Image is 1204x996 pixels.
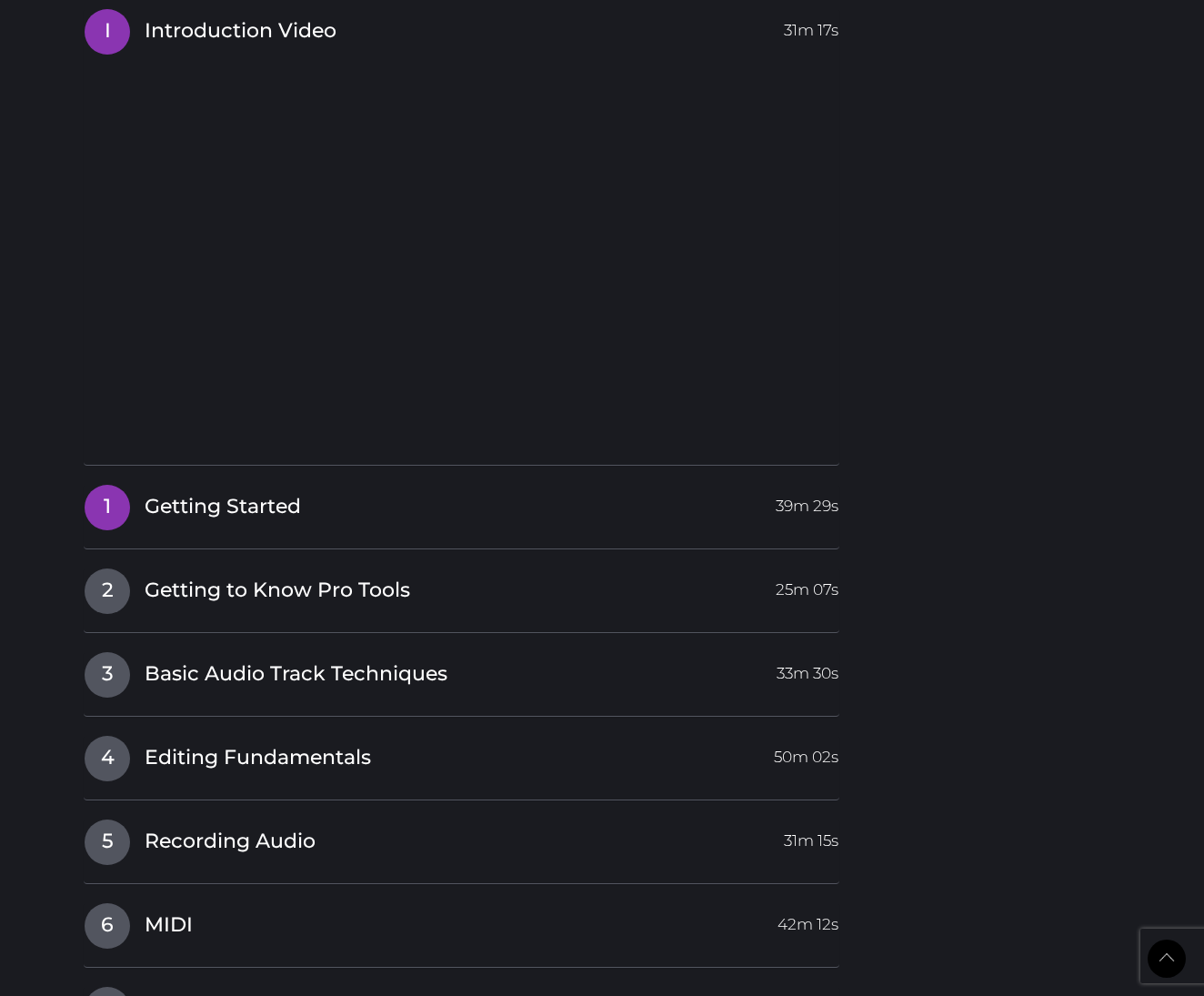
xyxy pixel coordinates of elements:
a: 3Basic Audio Track Techniques33m 30s [84,651,839,689]
a: Back to Top [1148,940,1186,978]
a: 1Getting Started39m 29s [84,484,839,522]
a: 6MIDI42m 12s [84,902,839,941]
span: Basic Audio Track Techniques [145,660,447,689]
span: 31m 15s [784,820,838,852]
span: 42m 12s [778,903,838,936]
span: Editing Fundamentals [145,744,371,772]
span: 6 [85,903,130,949]
span: MIDI [145,911,193,940]
a: 5Recording Audio31m 15s [84,819,839,857]
span: 50m 02s [774,736,838,769]
span: Introduction Video [145,17,336,45]
a: 2Getting to Know Pro Tools25m 07s [84,568,839,606]
span: 3 [85,652,130,698]
span: Recording Audio [145,828,316,856]
span: 1 [85,485,130,530]
span: 31m 17s [784,9,838,42]
span: 2 [85,568,130,614]
a: 4Editing Fundamentals50m 02s [84,735,839,773]
span: 4 [85,736,130,781]
span: Getting Started [145,493,301,521]
span: 33m 30s [777,652,838,685]
span: 5 [85,820,130,865]
span: Getting to Know Pro Tools [145,577,410,605]
span: 39m 29s [776,485,838,518]
a: IIntroduction Video31m 17s [84,8,839,46]
span: I [85,9,130,55]
span: 25m 07s [776,568,838,601]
